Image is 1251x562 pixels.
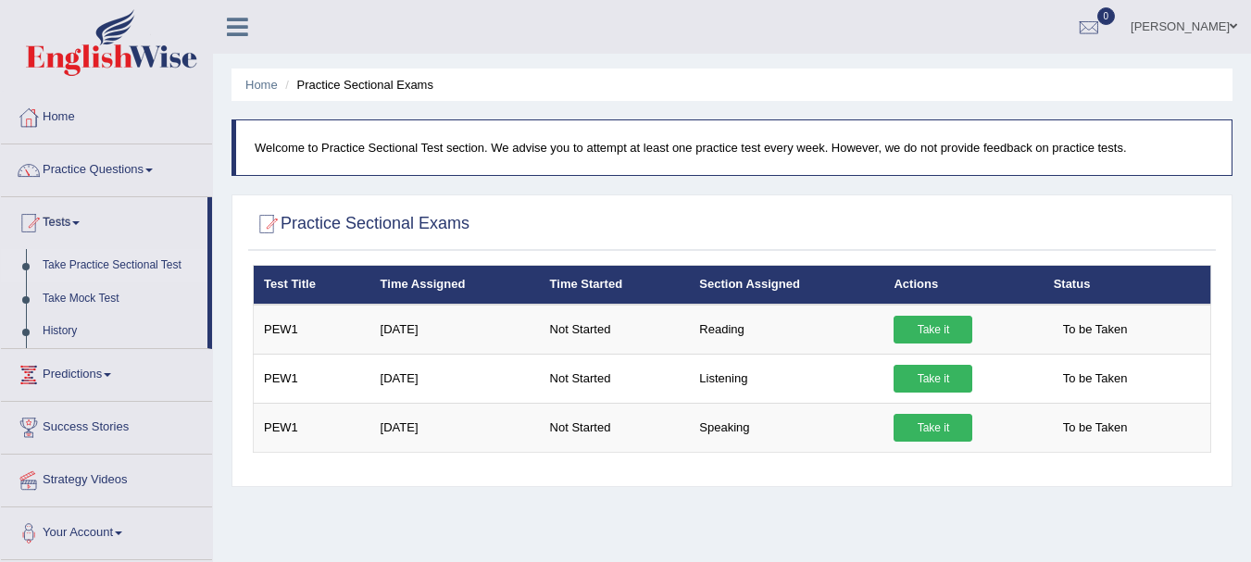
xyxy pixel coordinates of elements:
td: PEW1 [254,403,370,452]
td: Not Started [540,305,690,355]
span: To be Taken [1054,316,1137,343]
th: Time Assigned [370,266,540,305]
th: Time Started [540,266,690,305]
span: To be Taken [1054,414,1137,442]
td: Not Started [540,403,690,452]
th: Section Assigned [689,266,883,305]
td: PEW1 [254,354,370,403]
a: Predictions [1,349,212,395]
a: History [34,315,207,348]
td: Not Started [540,354,690,403]
a: Take Mock Test [34,282,207,316]
td: [DATE] [370,354,540,403]
a: Practice Questions [1,144,212,191]
a: Your Account [1,507,212,554]
th: Status [1044,266,1211,305]
h2: Practice Sectional Exams [253,210,469,238]
span: To be Taken [1054,365,1137,393]
a: Take it [894,365,972,393]
td: [DATE] [370,403,540,452]
a: Take it [894,316,972,343]
a: Home [1,92,212,138]
td: Listening [689,354,883,403]
a: Take Practice Sectional Test [34,249,207,282]
li: Practice Sectional Exams [281,76,433,94]
span: 0 [1097,7,1116,25]
a: Take it [894,414,972,442]
th: Test Title [254,266,370,305]
p: Welcome to Practice Sectional Test section. We advise you to attempt at least one practice test e... [255,139,1213,156]
a: Tests [1,197,207,244]
td: Speaking [689,403,883,452]
th: Actions [883,266,1043,305]
a: Success Stories [1,402,212,448]
td: PEW1 [254,305,370,355]
td: Reading [689,305,883,355]
a: Home [245,78,278,92]
a: Strategy Videos [1,455,212,501]
td: [DATE] [370,305,540,355]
